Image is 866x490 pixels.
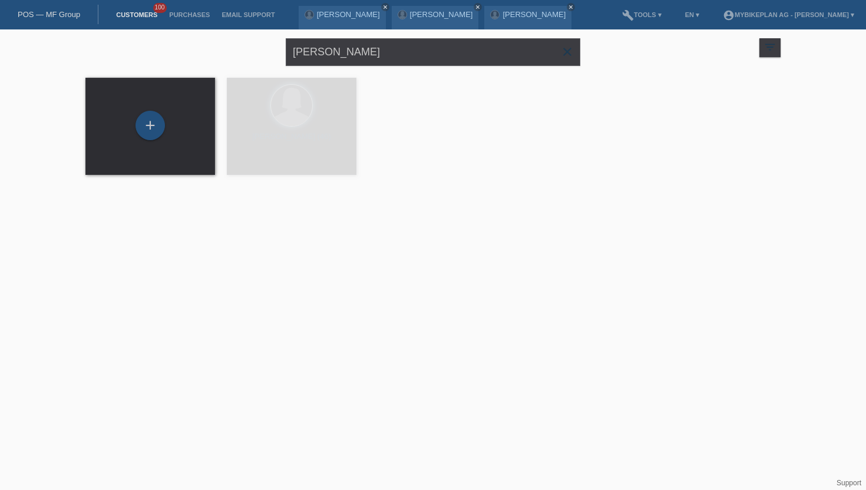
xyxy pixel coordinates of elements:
i: filter_list [763,41,776,54]
a: close [381,3,389,11]
i: close [568,4,574,10]
a: EN ▾ [679,11,705,18]
a: POS — MF Group [18,10,80,19]
i: build [622,9,634,21]
a: close [567,3,575,11]
i: close [560,45,574,59]
a: Customers [110,11,163,18]
a: account_circleMybikeplan AG - [PERSON_NAME] ▾ [717,11,860,18]
input: Search... [286,38,580,66]
a: [PERSON_NAME] [317,10,380,19]
div: [PERSON_NAME] (46) [236,132,347,151]
a: Support [837,479,861,487]
a: buildTools ▾ [616,11,667,18]
a: Purchases [163,11,216,18]
i: account_circle [723,9,735,21]
a: Email Support [216,11,280,18]
i: close [475,4,481,10]
span: 100 [153,3,167,13]
a: close [474,3,482,11]
div: Add customer [136,115,164,135]
a: [PERSON_NAME] [410,10,473,19]
i: close [382,4,388,10]
a: [PERSON_NAME] [503,10,566,19]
